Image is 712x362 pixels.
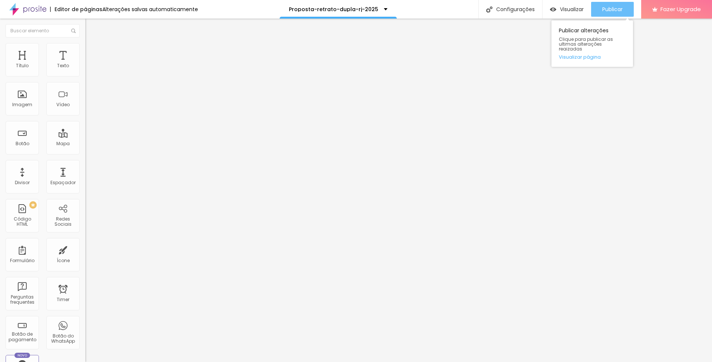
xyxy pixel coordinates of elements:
[85,19,712,362] iframe: Editor
[6,24,80,37] input: Buscar elemento
[57,258,70,263] div: Ícone
[602,6,623,12] span: Publicar
[289,7,378,12] p: Proposta-retrato-dupla-rj-2025
[57,63,69,68] div: Texto
[71,29,76,33] img: Icone
[7,216,37,227] div: Código HTML
[559,55,626,59] a: Visualizar página
[660,6,701,12] span: Fazer Upgrade
[56,141,70,146] div: Mapa
[15,180,30,185] div: Divisor
[16,141,29,146] div: Botão
[16,63,29,68] div: Título
[551,20,633,67] div: Publicar alterações
[14,353,30,358] div: Novo
[543,2,591,17] button: Visualizar
[550,6,556,13] img: view-1.svg
[50,180,76,185] div: Espaçador
[559,37,626,52] span: Clique para publicar as ultimas alterações reaizadas
[102,7,198,12] div: Alterações salvas automaticamente
[57,297,69,302] div: Timer
[48,216,78,227] div: Redes Sociais
[591,2,634,17] button: Publicar
[7,332,37,342] div: Botão de pagamento
[56,102,70,107] div: Vídeo
[7,294,37,305] div: Perguntas frequentes
[48,333,78,344] div: Botão do WhatsApp
[560,6,584,12] span: Visualizar
[10,258,34,263] div: Formulário
[12,102,32,107] div: Imagem
[486,6,492,13] img: Icone
[50,7,102,12] div: Editor de páginas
